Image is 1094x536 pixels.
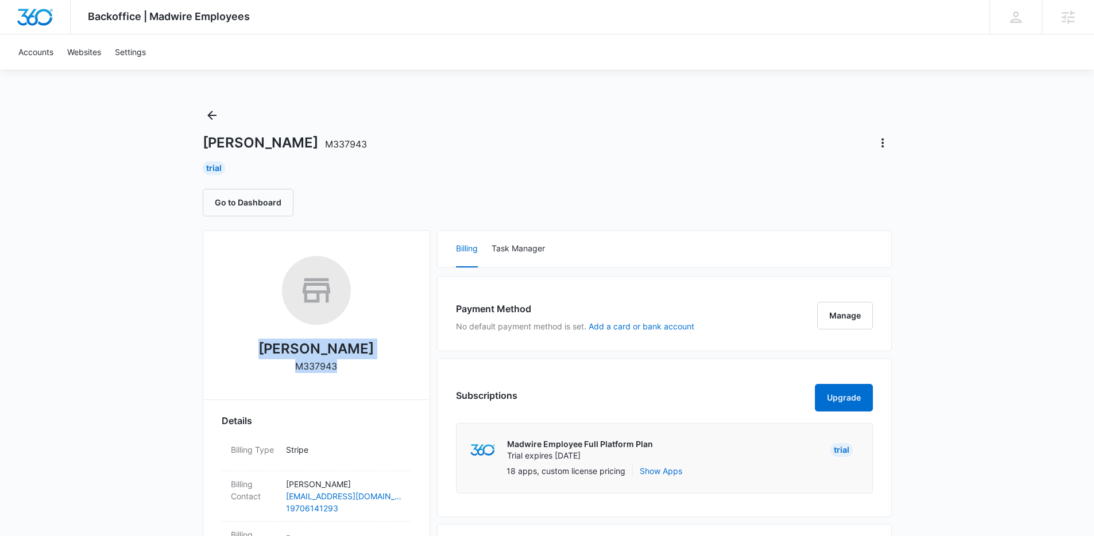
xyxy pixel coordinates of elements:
button: Add a card or bank account [589,323,694,331]
div: Trial [203,161,225,175]
button: Back [203,106,221,125]
p: Madwire Employee Full Platform Plan [507,438,653,450]
span: M337943 [325,138,367,150]
h3: Subscriptions [456,389,517,402]
button: Upgrade [815,384,873,411]
div: Domain Overview [44,68,103,75]
img: tab_keywords_by_traffic_grey.svg [114,67,123,76]
p: Trial expires [DATE] [507,450,653,461]
button: Manage [817,302,873,329]
h3: Payment Method [456,302,694,316]
img: tab_domain_overview_orange.svg [31,67,40,76]
a: Websites [60,34,108,69]
p: M337943 [295,359,337,373]
img: marketing360Logo [470,444,495,456]
dt: Billing Type [231,444,277,456]
p: [PERSON_NAME] [286,478,402,490]
a: Accounts [11,34,60,69]
div: Domain: [DOMAIN_NAME] [30,30,126,39]
a: 19706141293 [286,502,402,514]
div: Billing TypeStripe [222,437,411,471]
div: Trial [830,443,853,457]
a: Settings [108,34,153,69]
p: 18 apps, custom license pricing [507,465,625,477]
img: website_grey.svg [18,30,28,39]
button: Go to Dashboard [203,189,293,216]
img: logo_orange.svg [18,18,28,28]
button: Billing [456,231,478,267]
button: Task Manager [492,231,545,267]
div: v 4.0.25 [32,18,56,28]
p: Stripe [286,444,402,456]
span: Details [222,414,252,428]
p: No default payment method is set. [456,320,694,332]
a: [EMAIL_ADDRESS][DOMAIN_NAME] [286,490,402,502]
h2: [PERSON_NAME] [258,339,374,359]
div: Billing Contact[PERSON_NAME][EMAIL_ADDRESS][DOMAIN_NAME]19706141293 [222,471,411,522]
dt: Billing Contact [231,478,277,502]
button: Show Apps [640,465,682,477]
div: Keywords by Traffic [127,68,194,75]
span: Backoffice | Madwire Employees [88,10,250,22]
h1: [PERSON_NAME] [203,134,367,152]
button: Actions [873,134,892,152]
